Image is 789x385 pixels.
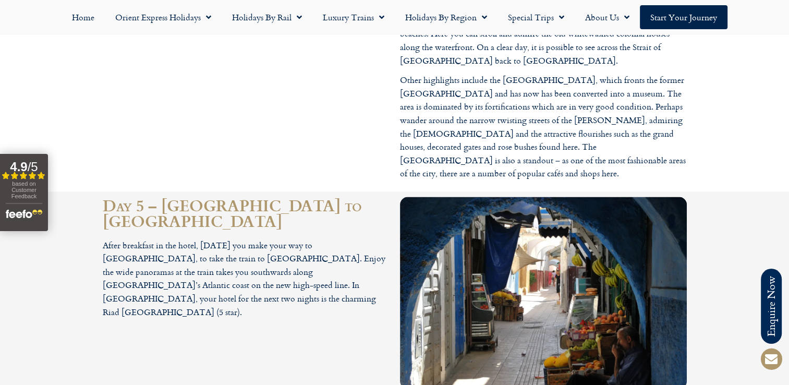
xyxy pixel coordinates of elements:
[312,5,395,29] a: Luxury Trains
[395,5,497,29] a: Holidays by Region
[62,5,105,29] a: Home
[105,5,222,29] a: Orient Express Holidays
[103,238,390,319] p: After breakfast in the hotel, [DATE] you make your way to [GEOGRAPHIC_DATA], to take the train to...
[497,5,575,29] a: Special Trips
[103,197,390,228] h2: Day 5 – [GEOGRAPHIC_DATA] to [GEOGRAPHIC_DATA]
[400,73,687,180] p: Other highlights include the [GEOGRAPHIC_DATA], which fronts the former [GEOGRAPHIC_DATA] and has...
[400,14,687,67] p: Tangier, with access to two oceans, is naturally celebrated for its expanse of beaches. Here you ...
[575,5,640,29] a: About Us
[640,5,727,29] a: Start your Journey
[222,5,312,29] a: Holidays by Rail
[5,5,784,29] nav: Menu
